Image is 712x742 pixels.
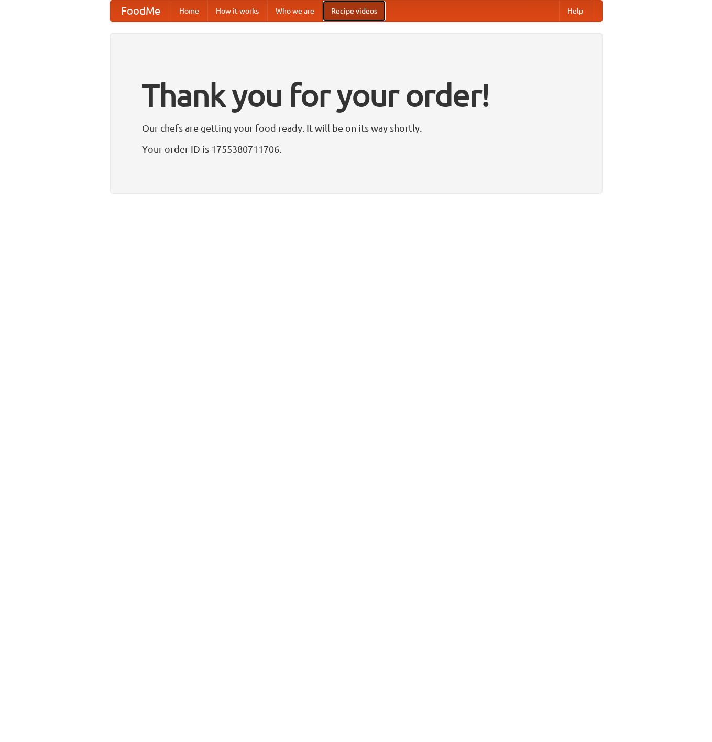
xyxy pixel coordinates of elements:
[111,1,171,21] a: FoodMe
[207,1,267,21] a: How it works
[171,1,207,21] a: Home
[559,1,591,21] a: Help
[142,141,571,157] p: Your order ID is 1755380711706.
[142,120,571,136] p: Our chefs are getting your food ready. It will be on its way shortly.
[142,70,571,120] h1: Thank you for your order!
[267,1,323,21] a: Who we are
[323,1,386,21] a: Recipe videos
